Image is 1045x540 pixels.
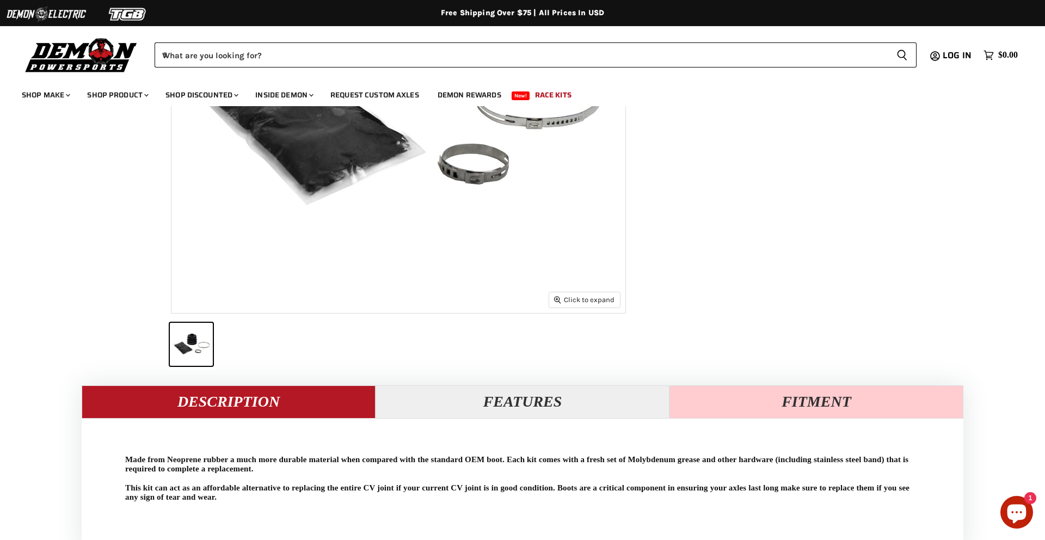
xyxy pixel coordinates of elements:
span: $0.00 [998,50,1018,60]
button: Yamaha Grizzly 700 Rugged OE Replacement Boot Kit thumbnail [170,323,213,366]
button: Click to expand [549,292,620,307]
a: Shop Product [79,84,155,106]
a: Race Kits [527,84,580,106]
form: Product [155,42,917,67]
button: Features [376,385,669,418]
a: Request Custom Axles [322,84,427,106]
div: Free Shipping Over $75 | All Prices In USD [87,8,958,18]
button: Search [888,42,917,67]
p: Made from Neoprene rubber a much more durable material when compared with the standard OEM boot. ... [125,455,920,502]
span: Log in [943,48,972,62]
a: Shop Make [14,84,77,106]
input: When autocomplete results are available use up and down arrows to review and enter to select [155,42,888,67]
ul: Main menu [14,79,1015,106]
span: Click to expand [554,296,614,304]
button: Fitment [669,385,963,418]
img: TGB Logo 2 [87,4,169,24]
a: $0.00 [978,47,1023,63]
button: Description [82,385,376,418]
span: New! [512,91,530,100]
a: Demon Rewards [429,84,509,106]
img: Demon Electric Logo 2 [5,4,87,24]
a: Shop Discounted [157,84,245,106]
a: Log in [938,51,978,60]
img: Demon Powersports [22,35,141,74]
a: Inside Demon [247,84,320,106]
inbox-online-store-chat: Shopify online store chat [997,496,1036,531]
